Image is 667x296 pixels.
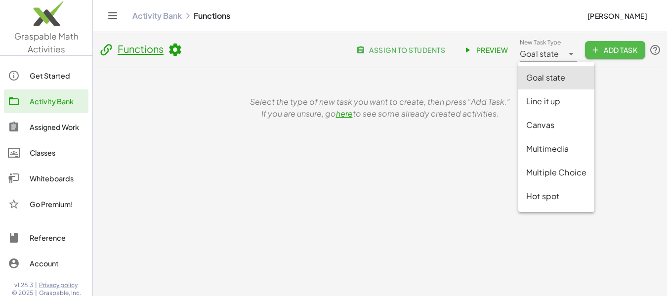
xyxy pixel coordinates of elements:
a: Reference [4,226,88,250]
a: Assigned Work [4,115,88,139]
a: Activity Bank [4,89,88,113]
a: Preview [457,41,516,59]
span: assign to students [358,45,445,54]
a: Account [4,252,88,275]
button: Add Task [585,41,645,59]
div: Assigned Work [30,121,84,133]
a: Get Started [4,64,88,87]
div: Activity Bank [30,95,84,107]
span: Preview [465,45,508,54]
a: Classes [4,141,88,165]
div: Account [30,257,84,269]
a: Whiteboards [4,167,88,190]
div: Reference [30,232,84,244]
span: Add Task [593,45,637,54]
button: [PERSON_NAME] [579,7,655,25]
div: Classes [30,147,84,159]
a: here [336,108,353,119]
a: Privacy policy [39,281,81,289]
span: Graspable Math Activities [14,31,79,54]
div: Go Premium! [30,198,84,210]
div: Whiteboards [30,172,84,184]
span: Goal state [520,48,559,60]
a: Functions [118,42,164,55]
button: assign to students [350,41,453,59]
a: Activity Bank [132,11,182,21]
button: Toggle navigation [105,8,121,24]
span: [PERSON_NAME] [587,11,647,20]
span: v1.28.3 [14,281,33,289]
div: Get Started [30,70,84,82]
span: | [35,281,37,289]
div: Select the type of new task you want to create, then press “Add Task.” If you are unsure, go to s... [105,96,655,120]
